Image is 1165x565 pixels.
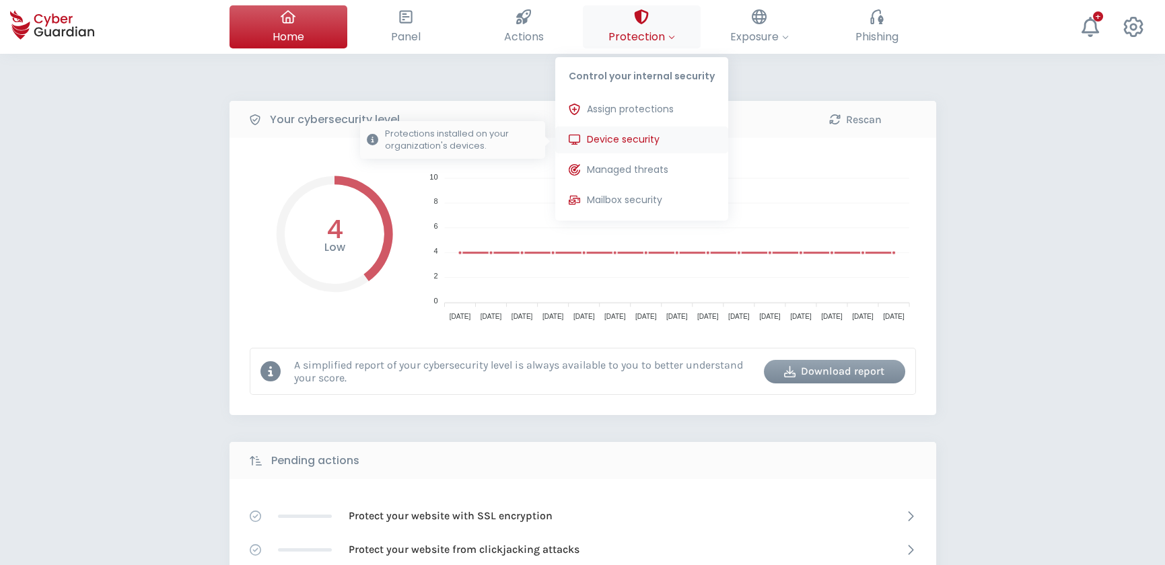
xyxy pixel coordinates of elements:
tspan: [DATE] [728,313,750,320]
tspan: 0 [433,297,437,305]
button: Device securityProtections installed on your organization's devices. [555,126,728,153]
tspan: 8 [433,197,437,205]
button: Exposure [701,5,818,48]
tspan: [DATE] [542,313,563,320]
span: Actions [504,28,544,45]
tspan: [DATE] [511,313,532,320]
span: Panel [391,28,421,45]
b: Your cybersecurity level [270,112,400,128]
p: Control your internal security [555,57,728,89]
span: Protection [608,28,675,45]
button: Assign protections [555,96,728,123]
button: Managed threats [555,157,728,184]
tspan: [DATE] [790,313,812,320]
tspan: [DATE] [852,313,874,320]
tspan: [DATE] [604,313,625,320]
p: Protect your website with SSL encryption [349,509,553,523]
tspan: 4 [433,247,437,255]
button: Rescan [785,108,926,131]
button: Home [230,5,347,48]
span: Managed threats [587,163,668,177]
button: Phishing [818,5,936,48]
tspan: [DATE] [449,313,470,320]
p: Protect your website from clickjacking attacks [349,542,579,557]
tspan: [DATE] [759,313,781,320]
tspan: [DATE] [697,313,719,320]
b: Pending actions [271,453,359,469]
button: Mailbox security [555,187,728,214]
span: Home [273,28,304,45]
span: Exposure [730,28,789,45]
p: Protections installed on your organization's devices. [385,128,538,152]
span: Assign protections [587,102,674,116]
tspan: [DATE] [883,313,905,320]
tspan: 2 [433,272,437,280]
p: A simplified report of your cybersecurity level is always available to you to better understand y... [294,359,754,384]
tspan: [DATE] [635,313,656,320]
span: Device security [587,133,660,147]
tspan: [DATE] [821,313,843,320]
button: Panel [347,5,465,48]
tspan: 10 [429,173,437,181]
span: Mailbox security [587,193,662,207]
tspan: [DATE] [666,313,687,320]
span: Phishing [855,28,898,45]
div: + [1093,11,1103,22]
button: Download report [764,360,905,383]
button: ProtectionControl your internal securityAssign protectionsDevice securityProtections installed on... [583,5,701,48]
tspan: 6 [433,222,437,230]
tspan: [DATE] [480,313,501,320]
div: Download report [774,363,895,379]
button: Actions [465,5,583,48]
tspan: [DATE] [573,313,594,320]
div: Rescan [795,112,916,128]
